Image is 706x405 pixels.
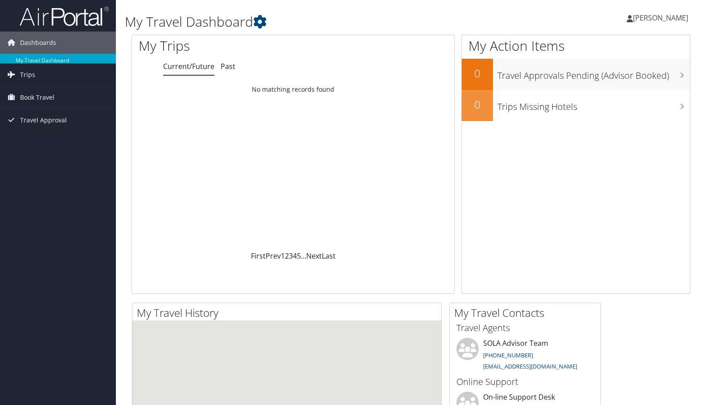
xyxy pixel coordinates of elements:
[462,36,690,55] h1: My Action Items
[266,251,281,261] a: Prev
[297,251,301,261] a: 5
[462,97,493,112] h2: 0
[633,13,688,23] span: [PERSON_NAME]
[132,81,454,97] td: No matching records found
[454,305,600,320] h2: My Travel Contacts
[139,36,313,55] h1: My Trips
[125,12,506,31] h1: My Travel Dashboard
[452,338,598,374] li: SOLA Advisor Team
[456,376,594,388] h3: Online Support
[483,351,533,359] a: [PHONE_NUMBER]
[285,251,289,261] a: 2
[293,251,297,261] a: 4
[497,96,690,113] h3: Trips Missing Hotels
[281,251,285,261] a: 1
[20,109,67,131] span: Travel Approval
[322,251,336,261] a: Last
[497,65,690,82] h3: Travel Approvals Pending (Advisor Booked)
[221,61,235,71] a: Past
[462,59,690,90] a: 0Travel Approvals Pending (Advisor Booked)
[163,61,214,71] a: Current/Future
[301,251,306,261] span: …
[306,251,322,261] a: Next
[462,90,690,121] a: 0Trips Missing Hotels
[627,4,697,31] a: [PERSON_NAME]
[462,66,493,81] h2: 0
[456,322,594,334] h3: Travel Agents
[251,251,266,261] a: First
[20,32,56,54] span: Dashboards
[483,362,577,370] a: [EMAIL_ADDRESS][DOMAIN_NAME]
[20,64,35,86] span: Trips
[137,305,441,320] h2: My Travel History
[20,6,109,27] img: airportal-logo.png
[20,86,54,109] span: Book Travel
[289,251,293,261] a: 3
